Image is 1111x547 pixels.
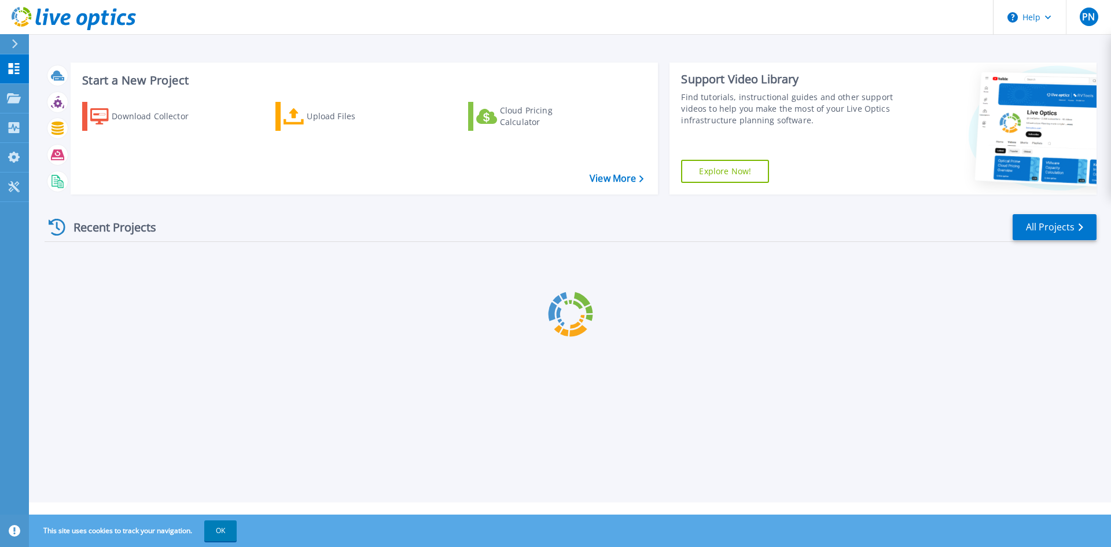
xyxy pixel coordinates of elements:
[82,74,643,87] h3: Start a New Project
[204,520,237,541] button: OK
[275,102,404,131] a: Upload Files
[681,160,769,183] a: Explore Now!
[45,213,172,241] div: Recent Projects
[1082,12,1095,21] span: PN
[590,173,643,184] a: View More
[681,72,899,87] div: Support Video Library
[307,105,399,128] div: Upload Files
[112,105,204,128] div: Download Collector
[82,102,211,131] a: Download Collector
[32,520,237,541] span: This site uses cookies to track your navigation.
[468,102,597,131] a: Cloud Pricing Calculator
[681,91,899,126] div: Find tutorials, instructional guides and other support videos to help you make the most of your L...
[1013,214,1097,240] a: All Projects
[500,105,593,128] div: Cloud Pricing Calculator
